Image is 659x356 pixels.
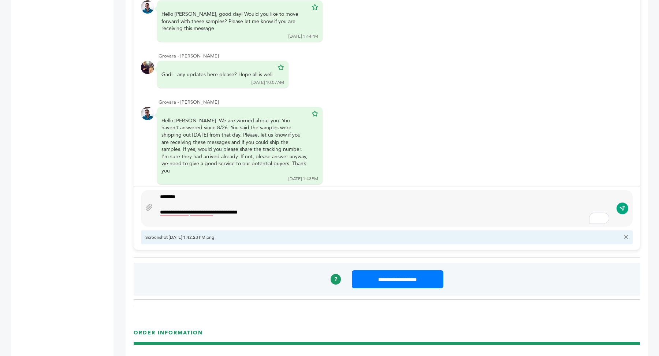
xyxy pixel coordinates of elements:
div: To enrich screen reader interactions, please activate Accessibility in Grammarly extension settings [156,193,613,224]
span: Screenshot [DATE] 1.42.23 PM.png [145,234,620,241]
div: [DATE] 1:44PM [288,33,318,40]
div: [DATE] 10:07AM [252,79,284,86]
div: Hello [PERSON_NAME], good day! Would you like to move forward with these samples? Please let me k... [161,11,308,32]
div: Hello [PERSON_NAME]. We are worried about you. You haven't answered since 8/26. You said the samp... [161,117,308,175]
div: [DATE] 1:43PM [288,176,318,182]
div: Grovara - [PERSON_NAME] [159,99,633,105]
h3: ORDER INFORMATION [134,329,640,342]
div: Gadi - any updates here please? Hope all is well. [161,71,274,78]
a: ? [331,274,341,284]
div: Grovara - [PERSON_NAME] [159,53,633,59]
